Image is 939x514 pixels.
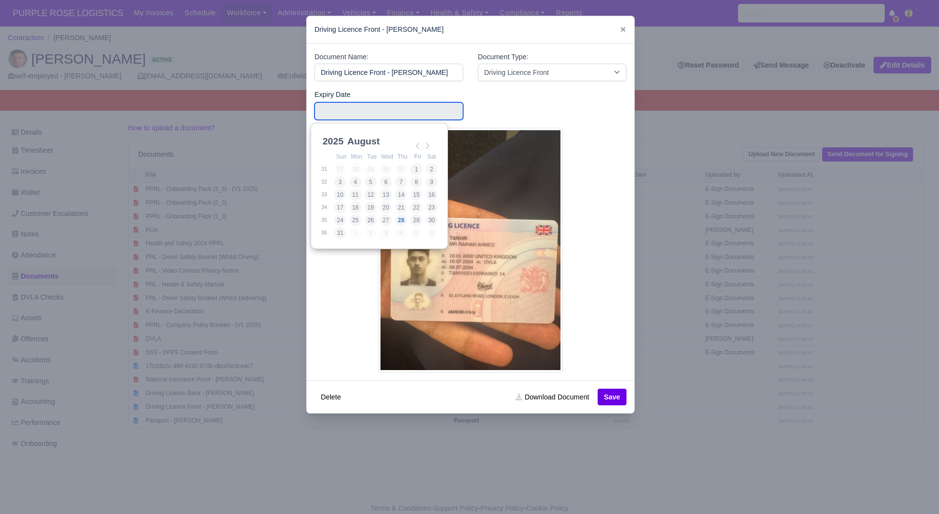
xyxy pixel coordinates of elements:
td: 36 [321,227,334,239]
button: 18 [350,202,361,213]
button: 10 [334,189,346,201]
div: 2025 [321,134,346,149]
button: 17 [334,202,346,213]
button: 26 [365,214,377,226]
iframe: Chat Widget [890,467,939,514]
button: 27 [380,214,392,226]
button: 28 [395,214,407,226]
button: 29 [410,214,422,226]
button: 2 [426,164,438,175]
button: 6 [380,176,392,188]
button: 21 [395,202,407,213]
button: 22 [410,202,422,213]
div: Driving Licence Front - [PERSON_NAME] [307,16,634,44]
td: 31 [321,163,334,176]
button: 23 [426,202,438,213]
button: Delete [314,389,347,405]
input: Use the arrow keys to pick a date [314,102,463,120]
abbr: Wednesday [381,153,393,160]
button: 8 [410,176,422,188]
abbr: Thursday [397,153,407,160]
button: 31 [334,227,346,239]
button: 15 [410,189,422,201]
td: 33 [321,188,334,201]
div: August [345,134,381,149]
button: 12 [365,189,377,201]
button: 24 [334,214,346,226]
button: 3 [334,176,346,188]
button: 11 [350,189,361,201]
button: 5 [365,176,377,188]
button: 25 [350,214,361,226]
button: Next Month [422,140,433,152]
td: 34 [321,201,334,214]
button: 20 [380,202,392,213]
td: 32 [321,176,334,188]
abbr: Sunday [336,153,346,160]
button: Save [598,389,626,405]
td: 35 [321,214,334,227]
button: 19 [365,202,377,213]
button: 30 [426,214,438,226]
a: Download Document [509,389,595,405]
button: 4 [350,176,361,188]
abbr: Tuesday [367,153,377,160]
button: 14 [395,189,407,201]
label: Expiry Date [314,89,351,100]
button: Previous Month [412,140,424,152]
button: 1 [410,164,422,175]
label: Document Type: [478,51,528,63]
button: 9 [426,176,438,188]
abbr: Saturday [427,153,436,160]
button: 7 [395,176,407,188]
abbr: Monday [351,153,362,160]
button: 16 [426,189,438,201]
button: 13 [380,189,392,201]
abbr: Friday [414,153,421,160]
label: Document Name: [314,51,369,63]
